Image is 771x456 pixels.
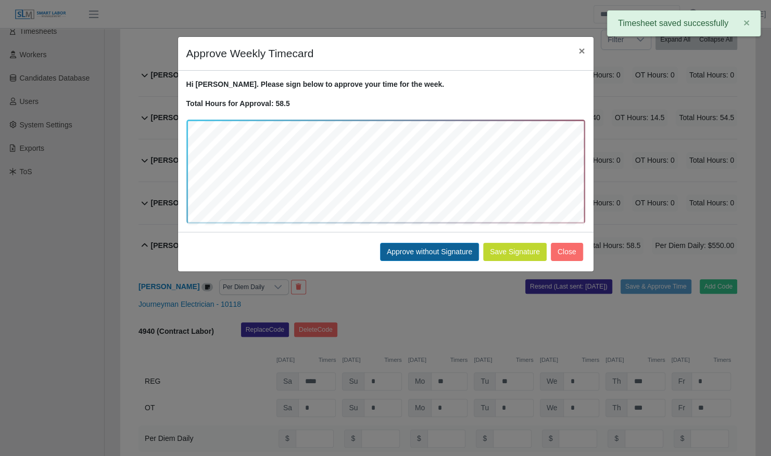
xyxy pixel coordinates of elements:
button: Approve without Signature [380,243,479,261]
button: Close [551,243,583,261]
strong: Total Hours for Approval: 58.5 [186,99,290,108]
span: × [743,17,750,29]
button: Close [570,37,593,64]
strong: Hi [PERSON_NAME]. Please sign below to approve your time for the week. [186,80,445,88]
span: × [578,45,585,57]
button: Save Signature [483,243,547,261]
div: Timesheet saved successfully [607,10,761,36]
h4: Approve Weekly Timecard [186,45,314,62]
